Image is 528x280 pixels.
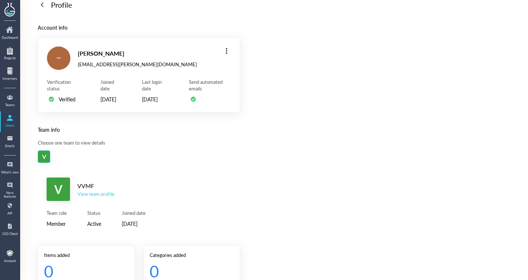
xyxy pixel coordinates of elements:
div: Member [47,219,67,228]
a: Dashboard [1,24,19,43]
div: Send automated emails [189,79,231,92]
div: Verification status [47,79,80,92]
span: HR [56,46,61,70]
div: [DATE] [100,95,121,104]
div: Joined date [122,210,146,216]
a: New features [1,179,19,198]
a: What's new [1,159,19,178]
span: V [42,151,46,163]
a: SSO Client [1,220,19,239]
div: Categories added [150,252,234,258]
img: b9474ba4-a536-45cc-a50d-c6e2543a7ac2.jpeg [7,250,13,257]
a: Projects [1,45,19,64]
a: Emails [1,132,19,152]
div: Active [87,219,101,228]
div: Teams [1,103,19,107]
div: Status [87,210,101,216]
span: V [54,178,62,201]
a: Users [1,112,19,131]
div: Projects [1,56,19,60]
div: Choose one team to view details [38,139,240,146]
img: genemod logo [1,0,19,18]
a: Teams [1,92,19,111]
div: What's new [1,171,19,174]
div: [EMAIL_ADDRESS][PERSON_NAME][DOMAIN_NAME] [78,61,197,68]
div: Emails [1,144,19,148]
a: View team profile [77,191,114,197]
div: [DATE] [122,219,146,228]
div: Dashboard [1,36,19,40]
div: Account [4,259,16,263]
div: Users [1,124,19,127]
div: Account info [38,23,240,31]
div: [DATE] [142,95,168,104]
a: API [1,200,19,219]
div: New features [1,191,19,199]
div: Team info [38,126,240,134]
div: [PERSON_NAME] [78,49,197,58]
div: API [1,212,19,215]
div: SSO Client [1,232,19,236]
a: Inventory [1,65,19,84]
div: Items added [44,252,128,258]
div: VVMF [77,181,114,191]
div: Inventory [1,77,19,81]
div: Last login date [142,79,168,92]
div: Joined date [100,79,121,92]
div: Verified [59,95,76,104]
div: Team role [47,210,67,216]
